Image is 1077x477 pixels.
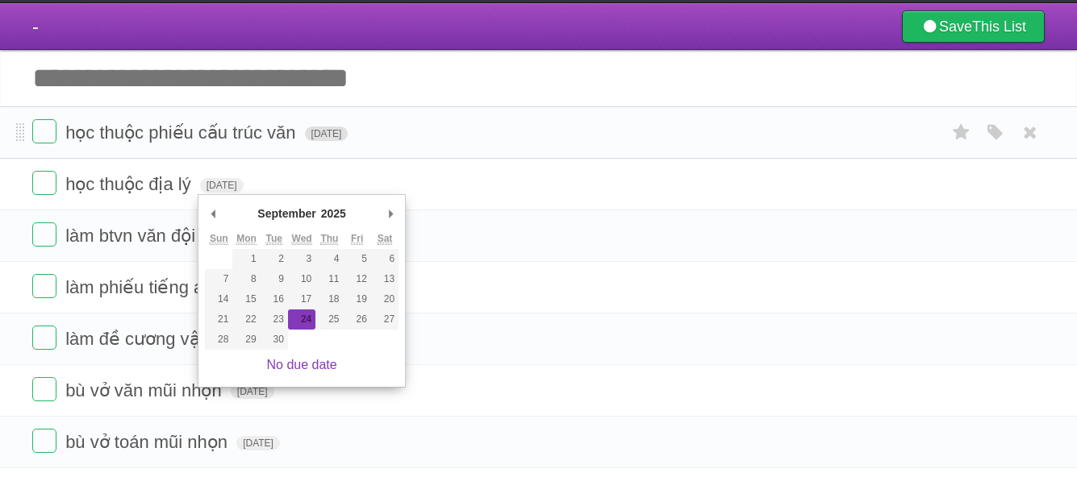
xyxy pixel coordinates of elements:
[344,249,371,269] button: 5
[261,249,288,269] button: 2
[65,380,226,400] span: bù vở văn mũi nhọn
[32,119,56,143] label: Done
[315,289,343,309] button: 18
[320,233,338,245] abbr: Thursday
[232,249,260,269] button: 1
[351,233,363,245] abbr: Friday
[32,377,56,401] label: Done
[315,249,343,269] button: 4
[232,289,260,309] button: 15
[65,226,249,246] span: làm btvn văn đội tuyển
[205,289,232,309] button: 14
[236,233,257,245] abbr: Monday
[261,289,288,309] button: 16
[32,326,56,350] label: Done
[902,10,1045,43] a: SaveThis List
[232,330,260,350] button: 29
[288,309,315,330] button: 24
[32,171,56,195] label: Done
[205,269,232,289] button: 7
[231,384,274,399] span: [DATE]
[65,329,227,349] span: làm đề cương vật lý
[65,174,195,194] span: học thuộc địa lý
[232,309,260,330] button: 22
[261,330,288,350] button: 30
[210,233,228,245] abbr: Sunday
[65,122,299,143] span: học thuộc phiếu cấu trúc văn
[200,178,244,193] span: [DATE]
[315,309,343,330] button: 25
[315,269,343,289] button: 11
[261,309,288,330] button: 23
[382,201,399,226] button: Next Month
[32,15,39,37] span: -
[371,269,399,289] button: 13
[232,269,260,289] button: 8
[371,289,399,309] button: 20
[378,233,393,245] abbr: Saturday
[288,289,315,309] button: 17
[371,309,399,330] button: 27
[205,201,221,226] button: Previous Month
[261,269,288,289] button: 9
[32,429,56,453] label: Done
[288,269,315,289] button: 10
[344,289,371,309] button: 19
[344,309,371,330] button: 26
[288,249,315,269] button: 3
[267,358,337,371] a: No due date
[205,330,232,350] button: 28
[946,119,977,146] label: Star task
[266,233,282,245] abbr: Tuesday
[65,277,307,297] span: làm phiếu tiếng anh + làm link
[236,436,280,450] span: [DATE]
[255,201,318,226] div: September
[305,127,349,141] span: [DATE]
[205,309,232,330] button: 21
[65,432,232,452] span: bù vở toán mũi nhọn
[972,19,1026,35] b: This List
[292,233,312,245] abbr: Wednesday
[32,222,56,247] label: Done
[344,269,371,289] button: 12
[371,249,399,269] button: 6
[32,274,56,298] label: Done
[319,201,349,226] div: 2025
